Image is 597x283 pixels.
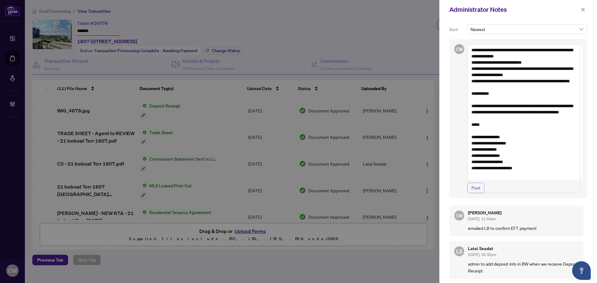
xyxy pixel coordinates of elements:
[468,225,578,231] p: emailed LB to confirm EFT payment
[456,212,463,219] span: CW
[471,183,480,193] span: Post
[581,7,585,12] span: close
[449,5,579,14] div: Administrator Notes
[572,261,591,280] button: Open asap
[467,183,484,193] button: Post
[456,247,463,256] span: LS
[468,211,578,215] h5: [PERSON_NAME]
[468,252,496,257] span: [DATE], 05:32pm
[468,260,578,274] p: admin to add deposit info in BW when we receive Deposit Receipt
[468,217,496,221] span: [DATE], 11:56am
[468,246,578,251] h5: Latai Seadat
[456,45,463,52] span: CW
[470,25,583,34] span: Newest
[449,26,464,33] p: Sort:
